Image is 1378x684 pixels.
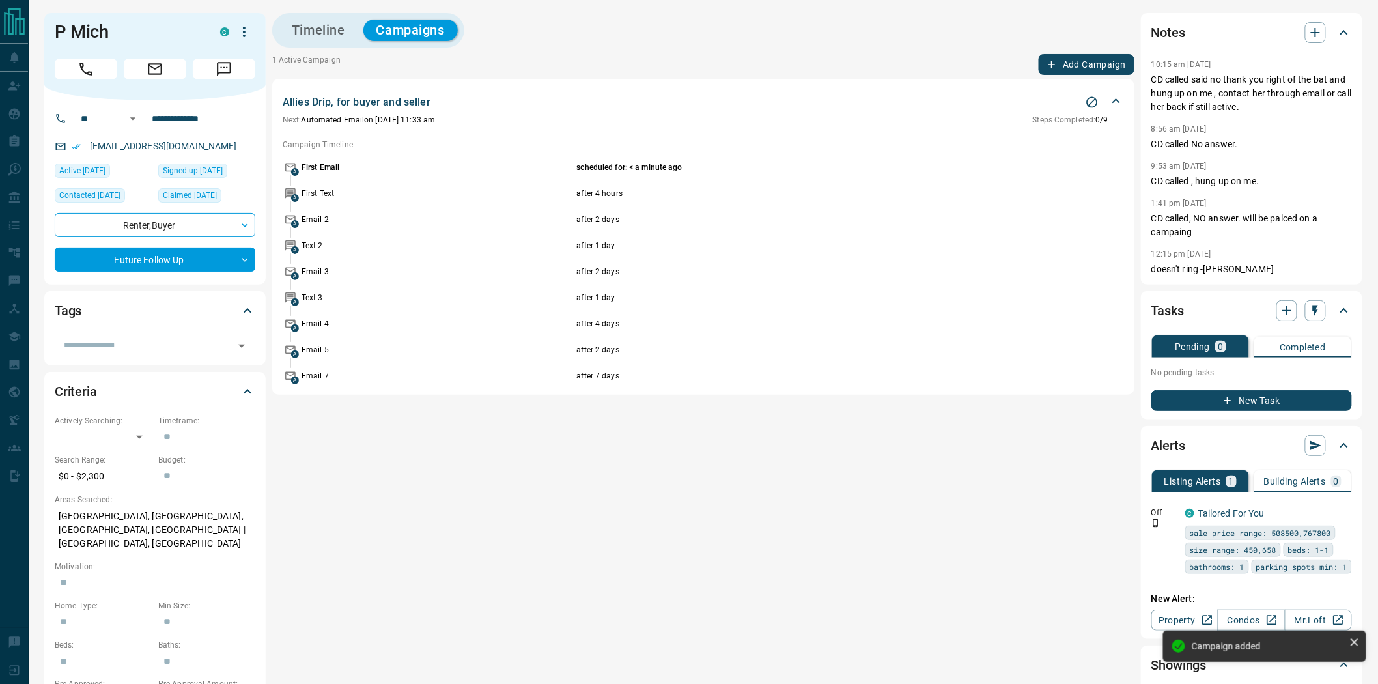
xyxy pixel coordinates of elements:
[302,240,574,251] p: Text 2
[302,266,574,278] p: Email 3
[1185,509,1194,518] div: condos.ca
[1285,610,1352,631] a: Mr.Loft
[1256,560,1347,573] span: parking spots min: 1
[1151,507,1177,519] p: Off
[577,266,1030,278] p: after 2 days
[363,20,458,41] button: Campaigns
[1151,137,1352,151] p: CD called No answer.
[55,21,201,42] h1: P Mich
[1151,430,1352,461] div: Alerts
[302,370,574,382] p: Email 7
[291,168,299,176] span: A
[124,59,186,79] span: Email
[220,27,229,36] div: condos.ca
[577,214,1030,225] p: after 2 days
[55,466,152,487] p: $0 - $2,300
[577,370,1030,382] p: after 7 days
[158,639,255,651] p: Baths:
[1151,519,1160,528] svg: Push Notification Only
[1288,543,1329,556] span: beds: 1-1
[279,20,358,41] button: Timeline
[1151,300,1184,321] h2: Tasks
[55,415,152,427] p: Actively Searching:
[55,454,152,466] p: Search Range:
[55,188,152,207] div: Wed Jan 15 2025
[1151,295,1352,326] div: Tasks
[1280,343,1326,352] p: Completed
[55,561,255,573] p: Motivation:
[55,213,255,237] div: Renter , Buyer
[1218,342,1223,351] p: 0
[55,295,255,326] div: Tags
[55,164,152,182] div: Fri Aug 08 2025
[1033,115,1096,124] span: Steps Completed:
[577,240,1030,251] p: after 1 day
[1151,655,1207,676] h2: Showings
[302,318,574,330] p: Email 4
[283,139,1124,150] p: Campaign Timeline
[1151,363,1352,382] p: No pending tasks
[1164,477,1221,486] p: Listing Alerts
[125,111,141,126] button: Open
[158,415,255,427] p: Timeframe:
[283,115,302,124] span: Next:
[55,248,255,272] div: Future Follow Up
[291,377,299,384] span: A
[1175,342,1210,351] p: Pending
[291,350,299,358] span: A
[1190,526,1331,539] span: sale price range: 508500,767800
[291,272,299,280] span: A
[302,292,574,304] p: Text 3
[1218,610,1285,631] a: Condos
[1151,199,1207,208] p: 1:41 pm [DATE]
[1151,390,1352,411] button: New Task
[1151,17,1352,48] div: Notes
[232,337,251,355] button: Open
[158,454,255,466] p: Budget:
[55,639,152,651] p: Beds:
[55,494,255,506] p: Areas Searched:
[577,188,1030,199] p: after 4 hours
[1151,60,1211,69] p: 10:15 am [DATE]
[55,59,117,79] span: Call
[302,344,574,356] p: Email 5
[1229,477,1234,486] p: 1
[302,188,574,199] p: First Text
[1151,212,1352,239] p: CD called, NO answer. will be palced on a campaing
[55,506,255,554] p: [GEOGRAPHIC_DATA], [GEOGRAPHIC_DATA], [GEOGRAPHIC_DATA], [GEOGRAPHIC_DATA] | [GEOGRAPHIC_DATA], [...
[90,141,237,151] a: [EMAIL_ADDRESS][DOMAIN_NAME]
[158,164,255,182] div: Mon Aug 24 2020
[59,164,105,177] span: Active [DATE]
[1190,543,1276,556] span: size range: 450,658
[1151,592,1352,606] p: New Alert:
[577,344,1030,356] p: after 2 days
[193,59,255,79] span: Message
[55,600,152,612] p: Home Type:
[291,298,299,306] span: A
[283,92,1124,128] div: Allies Drip, for buyer and sellerStop CampaignNext:Automated Emailon [DATE] 11:33 amSteps Complet...
[1334,477,1339,486] p: 0
[163,164,223,177] span: Signed up [DATE]
[1151,73,1352,114] p: CD called said no thank you right of the bat and hung up on me , contact her through email or cal...
[55,376,255,407] div: Criteria
[291,324,299,332] span: A
[1151,610,1218,631] a: Property
[1151,249,1211,259] p: 12:15 pm [DATE]
[577,292,1030,304] p: after 1 day
[1151,263,1352,276] p: doesn't ring -[PERSON_NAME]
[55,300,81,321] h2: Tags
[1039,54,1134,75] button: Add Campaign
[1190,560,1244,573] span: bathrooms: 1
[158,188,255,207] div: Mon Oct 25 2021
[1082,93,1102,112] button: Stop Campaign
[272,54,341,75] p: 1 Active Campaign
[1033,114,1108,126] p: 0 / 9
[302,214,574,225] p: Email 2
[1192,641,1344,651] div: Campaign added
[283,94,430,110] p: Allies Drip, for buyer and seller
[158,600,255,612] p: Min Size:
[1151,162,1207,171] p: 9:53 am [DATE]
[577,162,1030,173] p: scheduled for: < a minute ago
[291,220,299,228] span: A
[291,246,299,254] span: A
